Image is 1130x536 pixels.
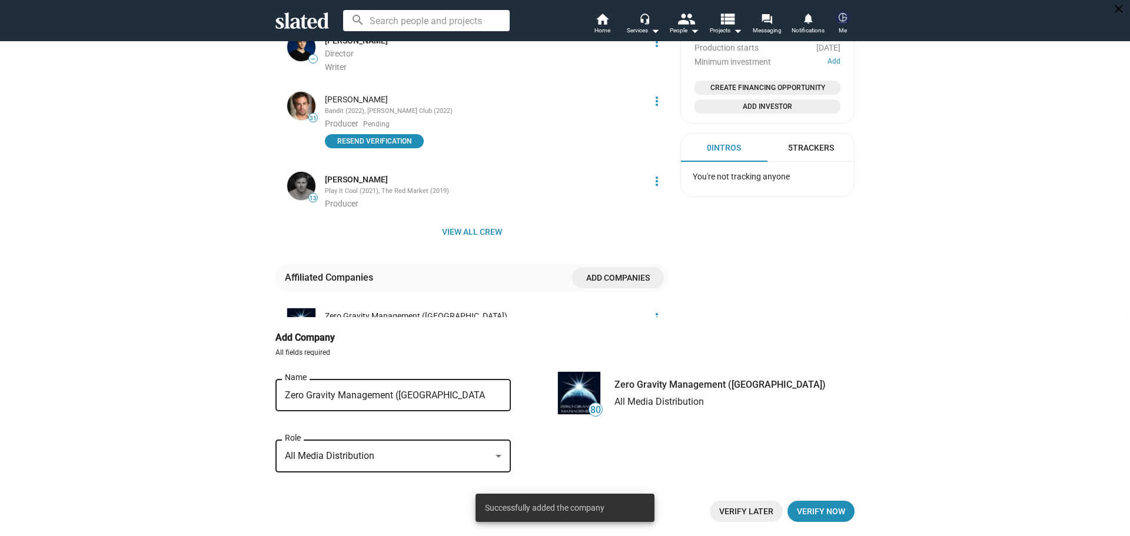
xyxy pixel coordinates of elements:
mat-icon: people [677,10,694,27]
span: Writer [325,62,347,72]
span: — [309,56,317,62]
span: Messaging [753,24,782,38]
mat-icon: arrow_drop_down [648,24,662,38]
span: [DATE] [816,43,840,52]
span: 13 [309,195,317,202]
span: Successfully added the company [485,502,604,514]
div: Zero Gravity Management ([GEOGRAPHIC_DATA]) [325,311,643,322]
span: Resend verification [332,135,417,147]
div: Affiliated Companies [285,271,378,284]
button: Garrett GlassellMe [829,8,857,39]
button: View all crew [275,221,669,242]
mat-icon: arrow_drop_down [730,24,745,38]
div: [PERSON_NAME] [325,94,643,105]
span: Me [839,24,847,38]
img: Keli Price [287,92,315,120]
button: Verify Later [710,501,783,522]
mat-icon: arrow_drop_down [687,24,702,38]
button: Services [623,12,664,38]
span: 31 [309,115,317,122]
mat-icon: forum [761,13,772,24]
span: Add companies [581,267,654,288]
span: Add Investor [699,101,836,112]
mat-icon: notifications [802,12,813,24]
span: Producer [325,119,358,128]
img: undefined [558,372,600,414]
span: Minimum investment [694,57,771,66]
a: Messaging [746,12,787,38]
mat-icon: more_vert [650,311,664,325]
img: Zero Gravity Management (us) [287,308,315,337]
button: Open add or edit financing opportunity dialog [694,81,840,95]
span: All Media Distribution [285,450,374,461]
button: Add companies [572,267,664,288]
input: Search people and projects [343,10,510,31]
span: Verify now [797,501,845,522]
div: People [670,24,699,38]
mat-icon: headset_mic [639,13,650,24]
a: [PERSON_NAME] [325,174,388,185]
img: Tommy Anderson [287,172,315,200]
div: Play It Cool (2021), The Red Market (2019) [325,187,643,196]
button: People [664,12,705,38]
span: Verify Later [719,501,773,522]
span: Home [594,24,610,38]
mat-icon: more_vert [650,35,664,49]
button: Verify now [787,501,855,522]
div: Services [627,24,660,38]
div: You're not tracking anyone [683,162,852,192]
h3: Add Company [275,331,351,344]
span: Notifications [792,24,825,38]
a: Home [581,12,623,38]
mat-icon: close [1112,2,1126,16]
button: Add [827,57,840,66]
div: Zero Gravity Management ([GEOGRAPHIC_DATA]) [614,378,826,391]
span: Director [325,49,354,58]
button: Open add investor dialog [694,99,840,114]
button: Resend verification [325,134,424,148]
span: Pending [363,120,390,129]
mat-icon: view_list [719,10,736,27]
div: All Media Distribution [614,395,826,408]
p: All fields required [275,348,855,358]
div: 5 Trackers [788,142,834,154]
img: Garrett Glassell [836,11,850,25]
mat-icon: more_vert [650,94,664,108]
span: Create Financing Opportunity [699,82,836,94]
span: Projects [710,24,742,38]
span: Producer [325,199,358,208]
bottom-sheet-header: Add Company [275,331,855,348]
button: Projects [705,12,746,38]
span: View all crew [285,221,659,242]
div: 0 Intros [707,142,741,154]
mat-icon: more_vert [650,174,664,188]
a: Notifications [787,12,829,38]
div: Bandit (2022), [PERSON_NAME] Club (2022) [325,107,643,116]
span: Production starts [694,43,759,52]
span: 80 [589,404,602,416]
mat-icon: home [595,12,609,26]
img: Garrett Glassell [287,33,315,61]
